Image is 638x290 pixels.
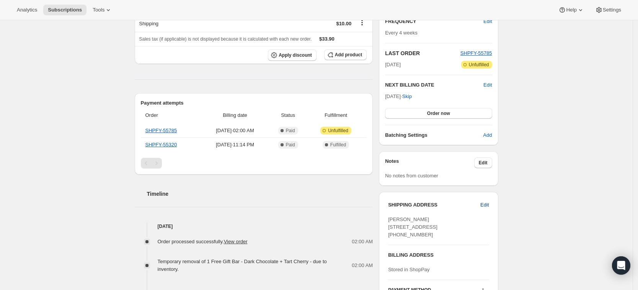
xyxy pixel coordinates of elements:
h2: LAST ORDER [385,49,460,57]
h3: BILLING ADDRESS [388,251,489,259]
button: Shipping actions [356,18,368,27]
button: Help [554,5,589,15]
span: Order now [427,110,450,116]
span: Fulfilled [330,142,346,148]
span: $33.90 [319,36,335,42]
button: Add [478,129,496,141]
span: Unfulfilled [328,128,348,134]
button: Edit [476,199,493,211]
th: Shipping [135,15,276,32]
h4: [DATE] [135,223,373,230]
span: Edit [480,201,489,209]
h2: Payment attempts [141,99,367,107]
span: Paid [286,128,295,134]
span: Sales tax (if applicable) is not displayed because it is calculated with each new order. [139,36,312,42]
span: Subscriptions [48,7,82,13]
span: Help [566,7,576,13]
button: Edit [483,81,492,89]
span: Apply discount [279,52,312,58]
h2: FREQUENCY [385,18,483,25]
span: Stored in ShopPay [388,267,429,272]
div: Open Intercom Messenger [612,256,630,275]
h3: SHIPPING ADDRESS [388,201,480,209]
th: Order [141,107,201,124]
span: Every 4 weeks [385,30,418,36]
span: [DATE] · 11:14 PM [204,141,266,149]
span: Analytics [17,7,37,13]
span: Order processed successfully. [158,239,248,244]
button: Analytics [12,5,42,15]
span: Tools [93,7,104,13]
button: Tools [88,5,117,15]
span: Fulfillment [310,111,362,119]
button: Add product [324,49,367,60]
span: 02:00 AM [352,262,373,269]
span: No notes from customer [385,173,438,179]
span: Paid [286,142,295,148]
span: [DATE] · 02:00 AM [204,127,266,134]
span: Edit [483,18,492,25]
button: Edit [479,15,496,28]
h3: Notes [385,157,474,168]
nav: Pagination [141,158,367,169]
span: [DATE] [385,61,401,69]
button: SHPFY-55785 [460,49,492,57]
button: Order now [385,108,492,119]
button: Apply discount [268,49,317,61]
a: SHPFY-55785 [145,128,177,133]
span: Settings [603,7,621,13]
span: Billing date [204,111,266,119]
button: Settings [591,5,626,15]
span: Edit [479,160,488,166]
h2: NEXT BILLING DATE [385,81,483,89]
span: Temporary removal of 1 Free Gift Bar - Dark Chocolate + Tart Cherry - due to inventory. [158,259,327,272]
a: View order [224,239,248,244]
span: $10.00 [336,21,351,26]
span: [DATE] · [385,93,412,99]
button: Subscriptions [43,5,86,15]
span: Status [271,111,305,119]
span: [PERSON_NAME] [STREET_ADDRESS] [PHONE_NUMBER] [388,216,437,238]
a: SHPFY-55785 [460,50,492,56]
h6: Batching Settings [385,131,483,139]
button: Skip [398,90,416,103]
button: Edit [474,157,492,168]
span: Add product [335,52,362,58]
span: Add [483,131,492,139]
a: SHPFY-55320 [145,142,177,147]
span: Unfulfilled [469,62,489,68]
span: 02:00 AM [352,238,373,246]
span: Skip [402,93,412,100]
h2: Timeline [147,190,373,198]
